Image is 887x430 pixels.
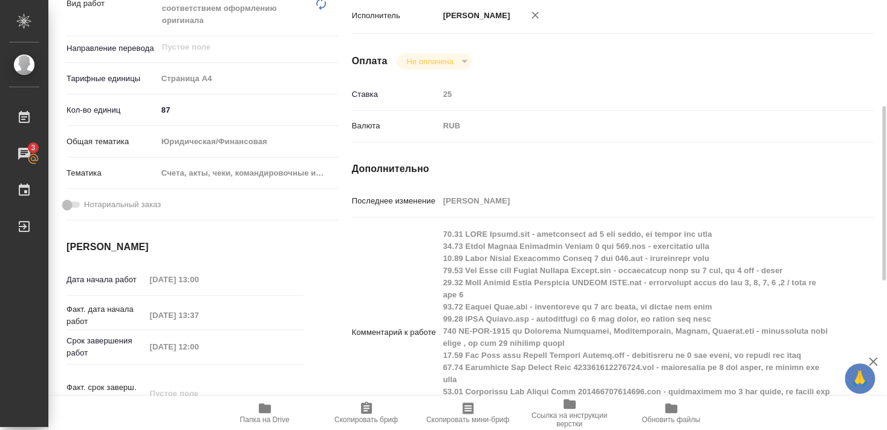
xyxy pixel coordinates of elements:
p: Исполнитель [352,10,439,22]
p: Факт. дата начала работ [67,303,146,328]
div: RUB [439,116,830,136]
span: Обновить файлы [642,415,700,424]
div: Не оплачена [397,53,471,70]
span: 3 [24,142,42,154]
p: [PERSON_NAME] [439,10,510,22]
input: Пустое поле [439,192,830,210]
input: ✎ Введи что-нибудь [157,101,339,119]
input: Пустое поле [146,306,252,324]
button: 🙏 [845,363,875,394]
span: 🙏 [850,366,870,391]
div: Юридическая/Финансовая [157,131,339,152]
input: Пустое поле [439,85,830,103]
p: Тарифные единицы [67,73,157,85]
button: Скопировать бриф [316,396,417,430]
p: Срок завершения работ [67,335,146,359]
button: Не оплачена [403,56,456,67]
p: Комментарий к работе [352,326,439,339]
p: Кол-во единиц [67,104,157,116]
span: Папка на Drive [240,415,290,424]
p: Последнее изменение [352,195,439,207]
p: Ставка [352,88,439,101]
p: Тематика [67,167,157,179]
div: Страница А4 [157,68,339,89]
p: Дата начала работ [67,274,146,286]
div: Счета, акты, чеки, командировочные и таможенные документы [157,163,339,184]
input: Пустое поле [146,271,252,288]
input: Пустое поле [146,385,252,402]
span: Ссылка на инструкции верстки [526,411,613,428]
span: Нотариальный заказ [84,199,161,211]
button: Обновить файлы [620,396,722,430]
h4: Оплата [352,54,388,68]
p: Факт. срок заверш. работ [67,382,146,406]
button: Скопировать мини-бриф [417,396,519,430]
p: Общая тематика [67,136,157,148]
a: 3 [3,139,45,169]
button: Удалить исполнителя [522,2,548,28]
span: Скопировать бриф [334,415,398,424]
button: Ссылка на инструкции верстки [519,396,620,430]
h4: [PERSON_NAME] [67,240,304,254]
p: Валюта [352,120,439,132]
span: Скопировать мини-бриф [426,415,509,424]
input: Пустое поле [146,338,252,356]
h4: Дополнительно [352,162,874,176]
button: Папка на Drive [214,396,316,430]
input: Пустое поле [161,40,310,55]
p: Направление перевода [67,42,157,55]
